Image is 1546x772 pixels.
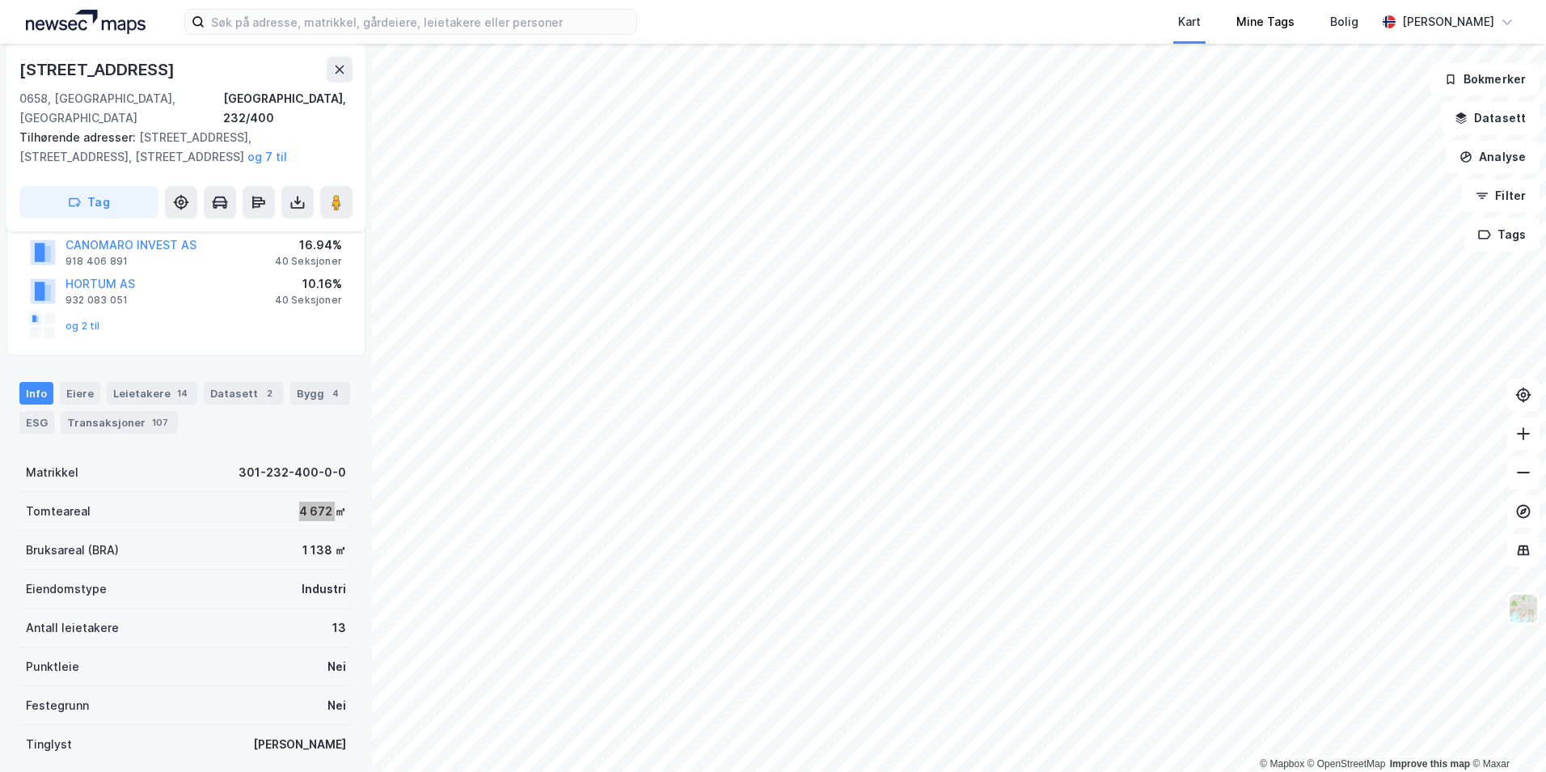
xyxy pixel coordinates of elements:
button: Bokmerker [1430,63,1540,95]
button: Tag [19,186,158,218]
div: [PERSON_NAME] [1402,12,1494,32]
div: [GEOGRAPHIC_DATA], 232/400 [223,89,353,128]
div: Info [19,382,53,405]
div: Tomteareal [26,502,91,521]
div: 40 Seksjoner [275,255,342,268]
div: Antall leietakere [26,618,119,638]
div: 2 [261,385,277,401]
div: 301-232-400-0-0 [239,463,346,482]
div: [STREET_ADDRESS], [STREET_ADDRESS], [STREET_ADDRESS] [19,128,340,167]
div: Punktleie [26,657,79,677]
div: Kontrollprogram for chat [1465,694,1546,772]
div: Tinglyst [26,735,72,754]
div: Industri [302,579,346,599]
div: 14 [174,385,191,401]
div: 13 [332,618,346,638]
div: Eiendomstype [26,579,107,599]
div: Transaksjoner [61,411,178,434]
span: Tilhørende adresser: [19,130,139,144]
div: Bolig [1330,12,1358,32]
div: 107 [149,414,171,431]
div: [PERSON_NAME] [253,735,346,754]
input: Søk på adresse, matrikkel, gårdeiere, leietakere eller personer [205,10,636,34]
div: Leietakere [107,382,197,405]
button: Tags [1464,218,1540,251]
a: Mapbox [1260,758,1304,770]
div: Mine Tags [1236,12,1295,32]
a: Improve this map [1390,758,1470,770]
div: Matrikkel [26,463,78,482]
div: 4 672 ㎡ [299,502,346,521]
div: 0658, [GEOGRAPHIC_DATA], [GEOGRAPHIC_DATA] [19,89,223,128]
div: Bygg [290,382,350,405]
div: 932 083 051 [65,294,128,307]
div: [STREET_ADDRESS] [19,57,178,83]
div: Nei [327,657,346,677]
div: Kart [1178,12,1201,32]
div: Festegrunn [26,696,89,715]
div: 16.94% [275,235,342,255]
div: ESG [19,411,54,434]
div: 1 138 ㎡ [302,541,346,560]
div: Nei [327,696,346,715]
iframe: Chat Widget [1465,694,1546,772]
div: 10.16% [275,274,342,294]
button: Analyse [1446,141,1540,173]
div: Bruksareal (BRA) [26,541,119,560]
button: Filter [1462,180,1540,212]
button: Datasett [1441,102,1540,134]
div: 4 [327,385,344,401]
div: Datasett [204,382,284,405]
img: logo.a4113a55bc3d86da70a041830d287a7e.svg [26,10,146,34]
img: Z [1508,593,1539,624]
a: OpenStreetMap [1307,758,1386,770]
div: 918 406 891 [65,255,128,268]
div: Eiere [60,382,100,405]
div: 40 Seksjoner [275,294,342,307]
